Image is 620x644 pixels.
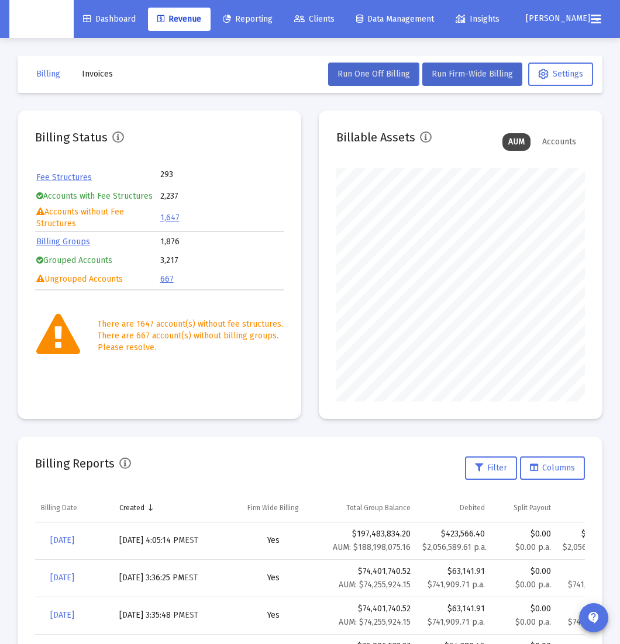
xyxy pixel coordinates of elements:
span: Revenue [157,14,201,24]
small: AUM: $74,255,924.15 [339,617,411,627]
a: Dashboard [74,8,145,31]
div: $423,566.40 [422,528,485,540]
small: $2,056,589.61 p.a. [422,542,487,552]
div: Yes [232,572,315,584]
a: Billing Groups [36,237,90,247]
span: [DATE] [50,610,74,620]
a: Fee Structures [36,172,92,182]
td: Grouped Accounts [36,252,159,269]
td: Column Total Group Balance [321,494,416,522]
button: [PERSON_NAME] [512,7,581,30]
a: Revenue [148,8,211,31]
td: Column Billing Date [35,494,113,522]
button: Filter [465,456,517,480]
button: Run One Off Billing [328,63,419,86]
span: Clients [294,14,335,24]
small: AUM: $188,198,075.16 [333,542,411,552]
h2: Billable Assets [336,128,415,147]
div: $74,401,740.52 [326,566,411,591]
small: AUM: $74,255,924.15 [339,580,411,590]
div: $0.00 [497,566,551,591]
a: Clients [285,8,344,31]
td: Accounts with Fee Structures [36,188,159,205]
small: EST [184,573,198,583]
td: Column Firm Wide Billing [226,494,321,522]
a: Reporting [213,8,282,31]
div: Yes [232,610,315,621]
div: $63,141.91 [422,566,485,577]
a: [DATE] [41,566,84,590]
span: Columns [530,463,575,473]
div: [DATE] 3:36:25 PM [119,572,221,584]
a: 1,647 [160,213,180,223]
small: $0.00 p.a. [515,542,551,552]
div: There are 1647 account(s) without fee structures. [98,318,283,330]
div: Please resolve. [98,342,283,354]
span: [DATE] [50,535,74,545]
div: Accounts [536,133,582,151]
div: $197,483,834.20 [326,528,411,553]
span: Settings [538,69,583,79]
img: Dashboard [18,8,65,31]
div: Billing Date [41,503,77,513]
h2: Billing Status [35,128,108,147]
div: $63,141.91 [422,603,485,615]
span: Invoices [82,69,113,79]
div: There are 667 account(s) without billing groups. [98,330,283,342]
td: 293 [160,169,222,181]
small: EST [185,535,198,545]
div: Split Payout [514,503,551,513]
td: 3,217 [160,252,283,269]
mat-icon: arrow_drop_down [590,8,604,31]
div: $0.00 [497,528,551,553]
td: Column Debited [416,494,491,522]
button: Columns [520,456,585,480]
a: [DATE] [41,529,84,552]
div: $74,401,740.52 [326,603,411,628]
small: $741,909.71 p.a. [428,617,485,627]
td: 2,237 [160,188,283,205]
small: $741,909.71 p.a. [428,580,485,590]
a: Data Management [347,8,443,31]
button: Invoices [73,63,122,86]
div: Firm Wide Billing [247,503,299,513]
span: Reporting [223,14,273,24]
a: Insights [446,8,509,31]
div: Debited [460,503,485,513]
button: Settings [528,63,593,86]
small: $0.00 p.a. [515,580,551,590]
span: Filter [475,463,507,473]
div: Total Group Balance [346,503,411,513]
span: [PERSON_NAME] [526,14,590,24]
small: EST [185,610,198,620]
td: 1,876 [160,233,283,251]
h2: Billing Reports [35,454,115,473]
span: [DATE] [50,573,74,583]
div: Yes [232,535,315,546]
td: Ungrouped Accounts [36,271,159,288]
td: Column Created [113,494,226,522]
mat-icon: contact_support [587,611,601,625]
div: Created [119,503,144,513]
div: [DATE] 4:05:14 PM [119,535,221,546]
small: $0.00 p.a. [515,617,551,627]
button: Run Firm-Wide Billing [422,63,522,86]
span: Data Management [356,14,434,24]
span: Run One Off Billing [337,69,410,79]
td: Accounts without Fee Structures [36,206,159,230]
a: 667 [160,274,174,284]
span: Dashboard [83,14,136,24]
div: $0.00 [497,603,551,628]
td: Column Split Payout [491,494,557,522]
a: [DATE] [41,604,84,627]
div: AUM [502,133,531,151]
div: [DATE] 3:35:48 PM [119,610,221,621]
span: Insights [456,14,500,24]
span: Billing [36,69,60,79]
button: Billing [27,63,70,86]
span: Run Firm-Wide Billing [432,69,513,79]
